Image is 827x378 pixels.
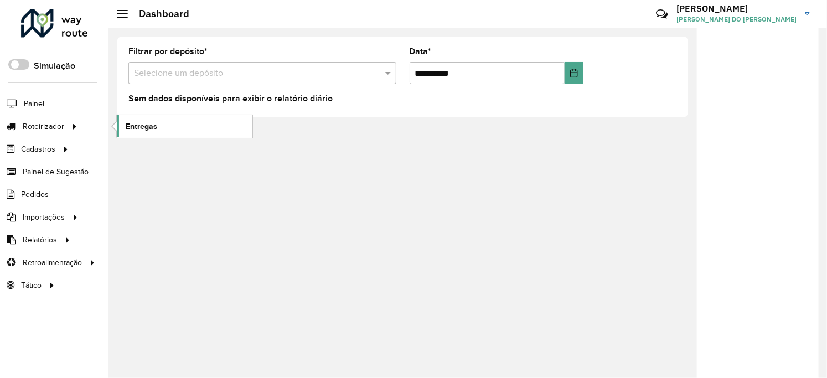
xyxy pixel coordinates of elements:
a: Contato Rápido [650,2,674,26]
span: [PERSON_NAME] DO [PERSON_NAME] [676,14,797,24]
span: Painel [24,98,44,110]
span: Cadastros [21,143,55,155]
h3: [PERSON_NAME] [676,3,797,14]
label: Simulação [34,59,75,73]
label: Filtrar por depósito [128,45,208,58]
a: Entregas [117,115,252,137]
span: Entregas [126,121,157,132]
span: Roteirizador [23,121,64,132]
span: Relatórios [23,234,57,246]
h2: Dashboard [128,8,189,20]
span: Retroalimentação [23,257,82,268]
button: Choose Date [565,62,583,84]
span: Importações [23,211,65,223]
span: Pedidos [21,189,49,200]
label: Sem dados disponíveis para exibir o relatório diário [128,92,333,105]
label: Data [410,45,432,58]
span: Tático [21,279,42,291]
span: Painel de Sugestão [23,166,89,178]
